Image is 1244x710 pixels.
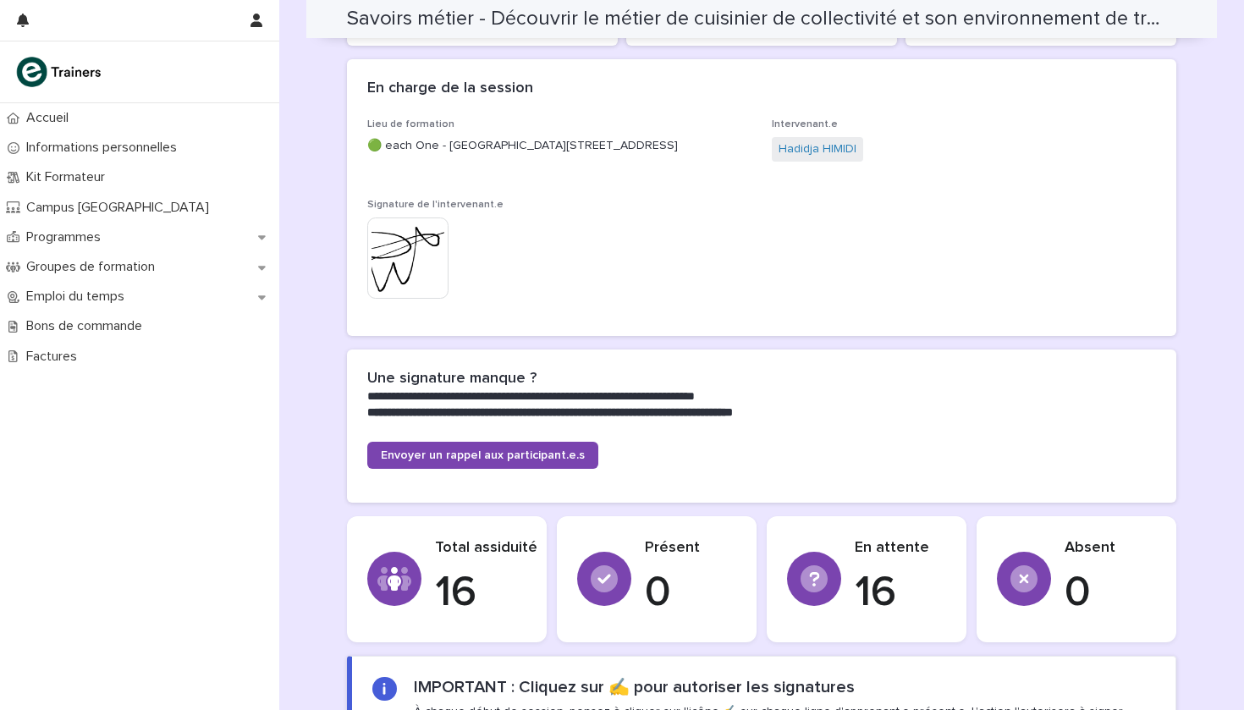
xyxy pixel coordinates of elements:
[19,200,223,216] p: Campus [GEOGRAPHIC_DATA]
[19,140,190,156] p: Informations personnelles
[367,200,504,210] span: Signature de l'intervenant.e
[855,568,946,619] p: 16
[19,289,138,305] p: Emploi du temps
[367,137,751,155] p: 🟢 each One - [GEOGRAPHIC_DATA][STREET_ADDRESS]
[367,119,454,129] span: Lieu de formation
[367,80,533,98] h2: En charge de la session
[381,449,585,461] span: Envoyer un rappel aux participant.e.s
[14,55,107,89] img: K0CqGN7SDeD6s4JG8KQk
[367,370,537,388] h2: Une signature manque ?
[19,349,91,365] p: Factures
[414,677,855,697] h2: IMPORTANT : Cliquez sur ✍️ pour autoriser les signatures
[1065,568,1156,619] p: 0
[645,539,736,558] p: Présent
[1065,539,1156,558] p: Absent
[19,169,118,185] p: Kit Formateur
[19,229,114,245] p: Programmes
[19,259,168,275] p: Groupes de formation
[645,568,736,619] p: 0
[19,318,156,334] p: Bons de commande
[772,119,838,129] span: Intervenant.e
[779,140,856,158] a: Hadidja HIMIDI
[347,7,1170,31] h2: Savoirs métier - Découvrir le métier de cuisinier de collectivité et son environnement de travail
[855,539,946,558] p: En attente
[367,442,598,469] a: Envoyer un rappel aux participant.e.s
[19,110,82,126] p: Accueil
[435,539,537,558] p: Total assiduité
[435,568,537,619] p: 16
